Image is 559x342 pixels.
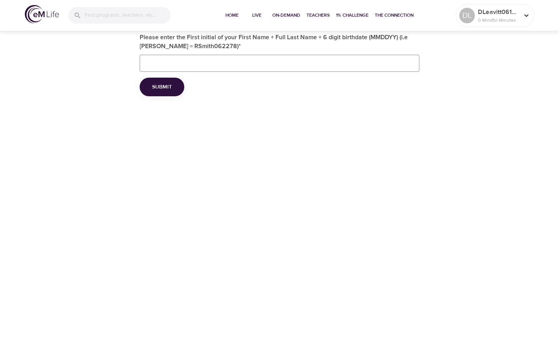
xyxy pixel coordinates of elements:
[247,11,266,19] span: Live
[375,11,414,19] span: The Connection
[459,8,475,23] div: DL
[336,11,369,19] span: 1% Challenge
[478,7,519,17] p: DLeavitt061994
[85,7,171,24] input: Find programs, teachers, etc...
[223,11,241,19] span: Home
[140,78,184,97] button: Submit
[306,11,330,19] span: Teachers
[272,11,300,19] span: On-Demand
[152,82,172,92] span: Submit
[140,33,419,51] label: Please enter the First initial of your First Name + Full Last Name + 6 digit birthdate (MMDDYY) (...
[25,5,59,23] img: logo
[478,17,519,24] p: 0 Mindful Minutes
